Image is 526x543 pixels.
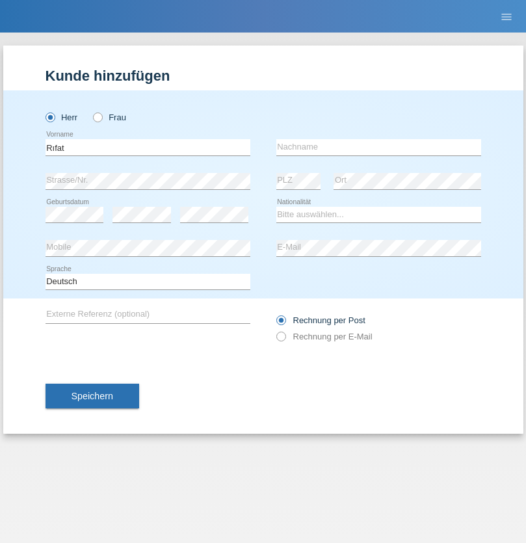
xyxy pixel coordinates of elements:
[46,384,139,408] button: Speichern
[276,315,365,325] label: Rechnung per Post
[276,332,285,348] input: Rechnung per E-Mail
[276,315,285,332] input: Rechnung per Post
[93,113,101,121] input: Frau
[46,113,54,121] input: Herr
[46,68,481,84] h1: Kunde hinzufügen
[493,12,519,20] a: menu
[93,113,126,122] label: Frau
[72,391,113,401] span: Speichern
[276,332,373,341] label: Rechnung per E-Mail
[46,113,78,122] label: Herr
[500,10,513,23] i: menu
